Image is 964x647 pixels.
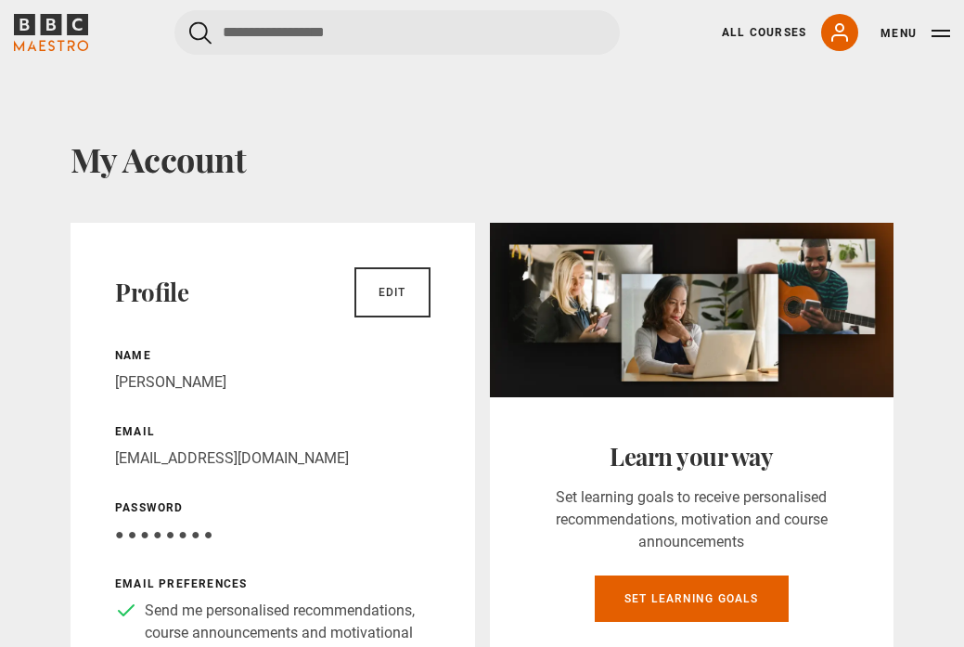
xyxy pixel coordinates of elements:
svg: BBC Maestro [14,14,88,51]
a: All Courses [722,24,806,41]
button: Toggle navigation [880,24,950,43]
span: ● ● ● ● ● ● ● ● [115,525,212,543]
p: Email [115,423,431,440]
input: Search [174,10,620,55]
p: Email preferences [115,576,431,592]
h2: Learn your way [534,442,850,472]
p: [PERSON_NAME] [115,371,431,394]
h1: My Account [71,139,893,178]
p: Password [115,499,431,516]
p: [EMAIL_ADDRESS][DOMAIN_NAME] [115,447,431,470]
button: Submit the search query [189,21,212,45]
a: Set learning goals [595,576,789,622]
p: Set learning goals to receive personalised recommendations, motivation and course announcements [534,486,850,553]
a: Edit [354,267,431,317]
p: Name [115,347,431,364]
h2: Profile [115,278,188,307]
